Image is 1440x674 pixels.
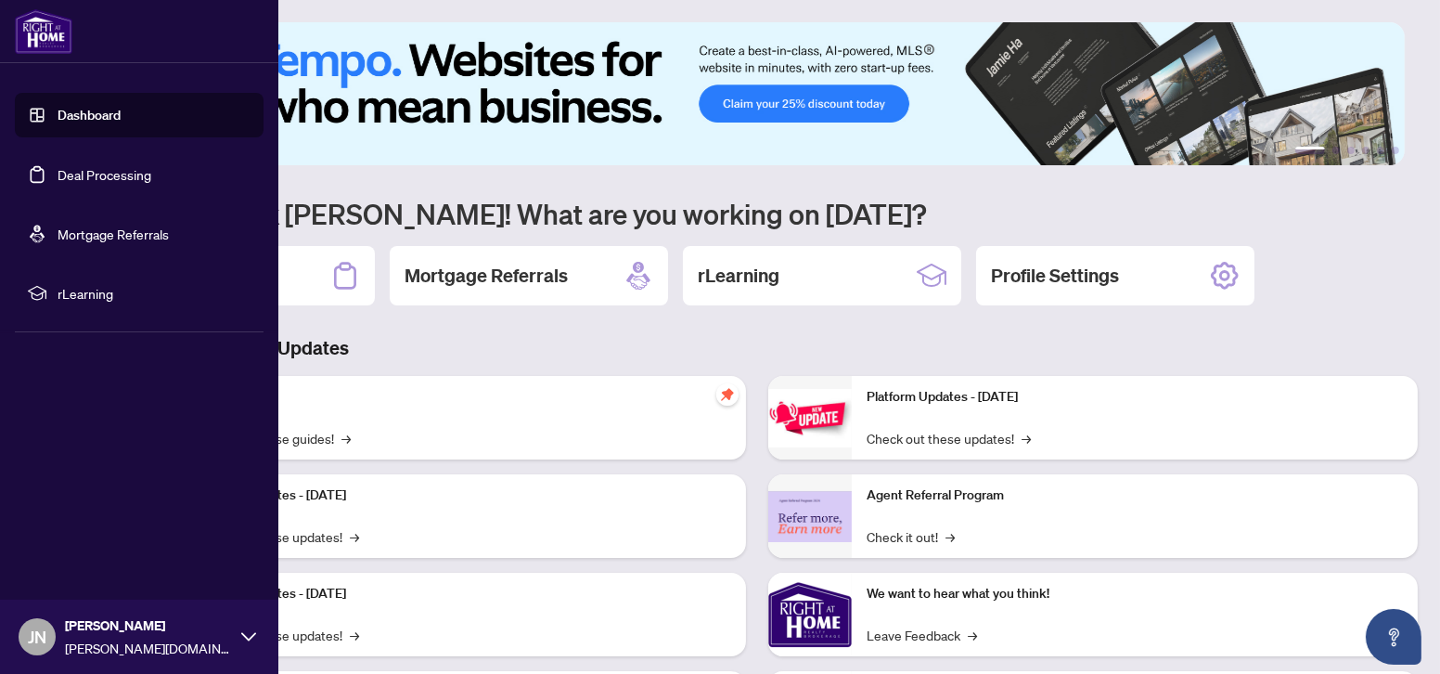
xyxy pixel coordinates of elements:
button: 3 [1347,147,1355,154]
span: → [968,625,977,645]
p: We want to hear what you think! [867,584,1403,604]
img: Slide 0 [96,22,1405,165]
a: Check out these updates!→ [867,428,1031,448]
img: Agent Referral Program [768,491,852,542]
h3: Brokerage & Industry Updates [96,335,1418,361]
h2: rLearning [698,263,779,289]
button: 6 [1392,147,1399,154]
img: We want to hear what you think! [768,573,852,656]
button: 1 [1295,147,1325,154]
a: Check it out!→ [867,526,955,547]
span: → [350,625,359,645]
span: JN [28,624,46,650]
p: Platform Updates - [DATE] [867,387,1403,408]
a: Leave Feedback→ [867,625,977,645]
a: Dashboard [58,107,121,123]
p: Agent Referral Program [867,486,1403,506]
img: Platform Updates - June 23, 2025 [768,389,852,447]
span: rLearning [58,283,251,304]
span: → [945,526,955,547]
button: 4 [1362,147,1369,154]
p: Platform Updates - [DATE] [195,486,731,506]
p: Platform Updates - [DATE] [195,584,731,604]
h1: Welcome back [PERSON_NAME]! What are you working on [DATE]? [96,196,1418,231]
h2: Mortgage Referrals [405,263,568,289]
button: Open asap [1366,609,1421,665]
a: Deal Processing [58,166,151,183]
span: [PERSON_NAME][DOMAIN_NAME][EMAIL_ADDRESS][PERSON_NAME][DOMAIN_NAME] [65,638,232,658]
span: [PERSON_NAME] [65,616,232,636]
button: 5 [1377,147,1384,154]
button: 2 [1332,147,1340,154]
span: pushpin [716,383,739,406]
span: → [1022,428,1031,448]
span: → [350,526,359,547]
a: Mortgage Referrals [58,226,169,242]
h2: Profile Settings [991,263,1119,289]
img: logo [15,9,72,54]
p: Self-Help [195,387,731,408]
span: → [341,428,351,448]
